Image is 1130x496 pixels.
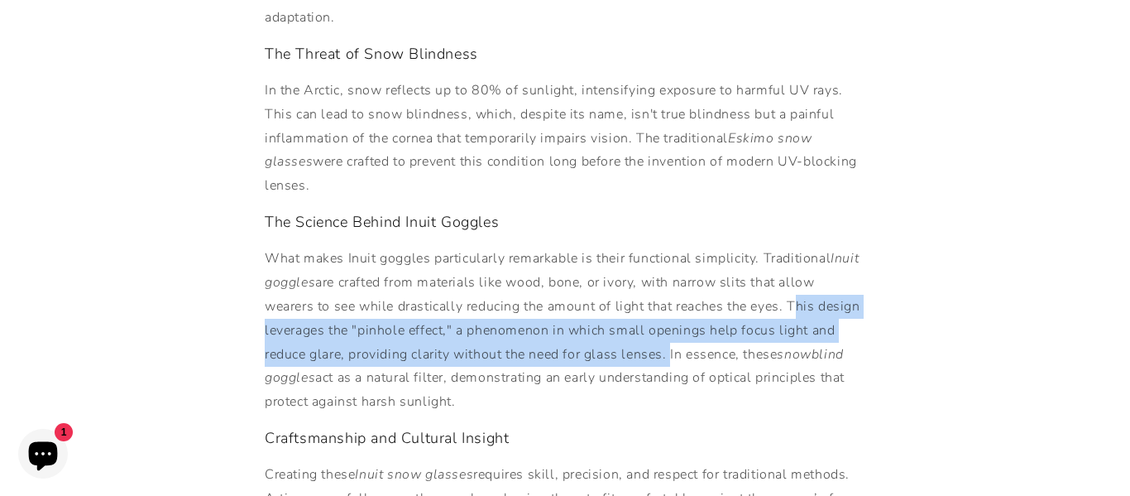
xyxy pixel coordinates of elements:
inbox-online-store-chat: Shopify online store chat [13,429,73,483]
em: Inuit snow glasses [355,465,473,484]
em: Eskimo snow glasses [265,129,812,171]
h3: The Threat of Snow Blindness [265,45,865,64]
h3: The Science Behind Inuit Goggles [265,213,865,232]
p: What makes Inuit goggles particularly remarkable is their functional simplicity. Traditional are ... [265,247,865,414]
em: snowblind goggles [265,345,844,388]
p: In the Arctic, snow reflects up to 80% of sunlight, intensifying exposure to harmful UV rays. Thi... [265,79,865,198]
h3: Craftsmanship and Cultural Insight [265,429,865,448]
